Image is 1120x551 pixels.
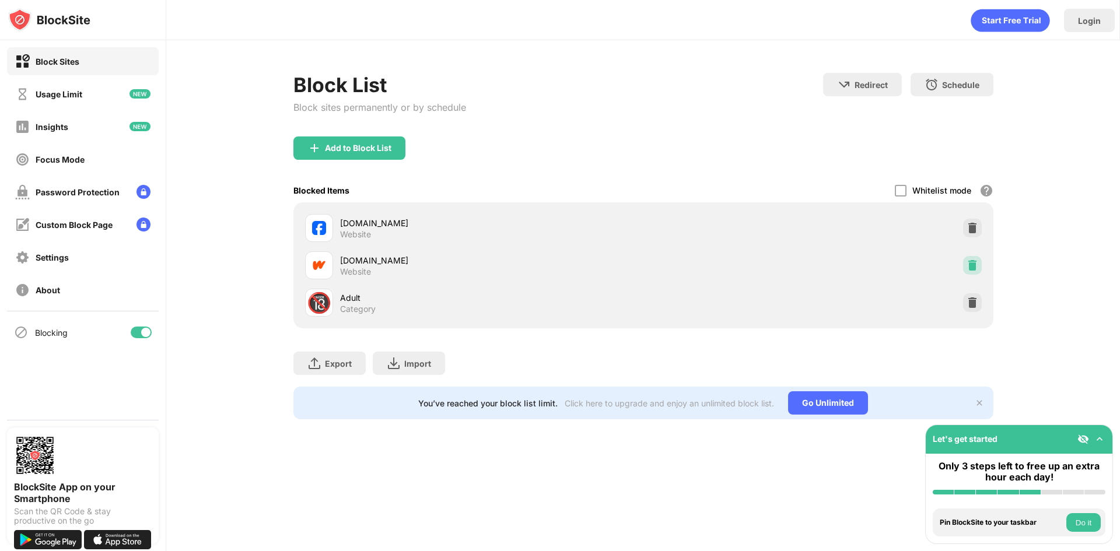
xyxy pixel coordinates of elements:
[36,57,79,66] div: Block Sites
[15,283,30,297] img: about-off.svg
[15,54,30,69] img: block-on.svg
[14,325,28,339] img: blocking-icon.svg
[84,530,152,549] img: download-on-the-app-store.svg
[340,229,371,240] div: Website
[340,292,643,304] div: Adult
[565,398,774,408] div: Click here to upgrade and enjoy an unlimited block list.
[975,398,984,408] img: x-button.svg
[788,391,868,415] div: Go Unlimited
[1094,433,1105,445] img: omni-setup-toggle.svg
[340,254,643,266] div: [DOMAIN_NAME]
[855,80,888,90] div: Redirect
[129,89,150,99] img: new-icon.svg
[933,434,998,444] div: Let's get started
[325,359,352,368] div: Export
[340,266,371,277] div: Website
[933,461,1105,483] div: Only 3 steps left to free up an extra hour each day!
[312,258,326,272] img: favicons
[293,185,349,195] div: Blocked Items
[36,122,68,132] div: Insights
[14,434,56,476] img: options-page-qr-code.png
[1077,433,1089,445] img: eye-not-visible.svg
[36,252,69,262] div: Settings
[340,304,376,314] div: Category
[36,89,82,99] div: Usage Limit
[325,143,391,153] div: Add to Block List
[340,217,643,229] div: [DOMAIN_NAME]
[15,87,30,101] img: time-usage-off.svg
[15,217,30,232] img: customize-block-page-off.svg
[8,8,90,31] img: logo-blocksite.svg
[404,359,431,368] div: Import
[136,217,150,231] img: lock-menu.svg
[912,185,971,195] div: Whitelist mode
[1078,16,1101,26] div: Login
[136,185,150,199] img: lock-menu.svg
[418,398,558,408] div: You’ve reached your block list limit.
[15,185,30,199] img: password-protection-off.svg
[971,9,1050,32] div: animation
[307,291,331,315] div: 🔞
[36,187,120,197] div: Password Protection
[15,120,30,134] img: insights-off.svg
[36,155,85,164] div: Focus Mode
[1066,513,1101,532] button: Do it
[14,507,152,525] div: Scan the QR Code & stay productive on the go
[942,80,979,90] div: Schedule
[129,122,150,131] img: new-icon.svg
[35,328,68,338] div: Blocking
[15,250,30,265] img: settings-off.svg
[312,221,326,235] img: favicons
[36,220,113,230] div: Custom Block Page
[940,518,1063,527] div: Pin BlockSite to your taskbar
[36,285,60,295] div: About
[15,152,30,167] img: focus-off.svg
[293,101,466,113] div: Block sites permanently or by schedule
[14,481,152,504] div: BlockSite App on your Smartphone
[14,530,82,549] img: get-it-on-google-play.svg
[293,73,466,97] div: Block List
